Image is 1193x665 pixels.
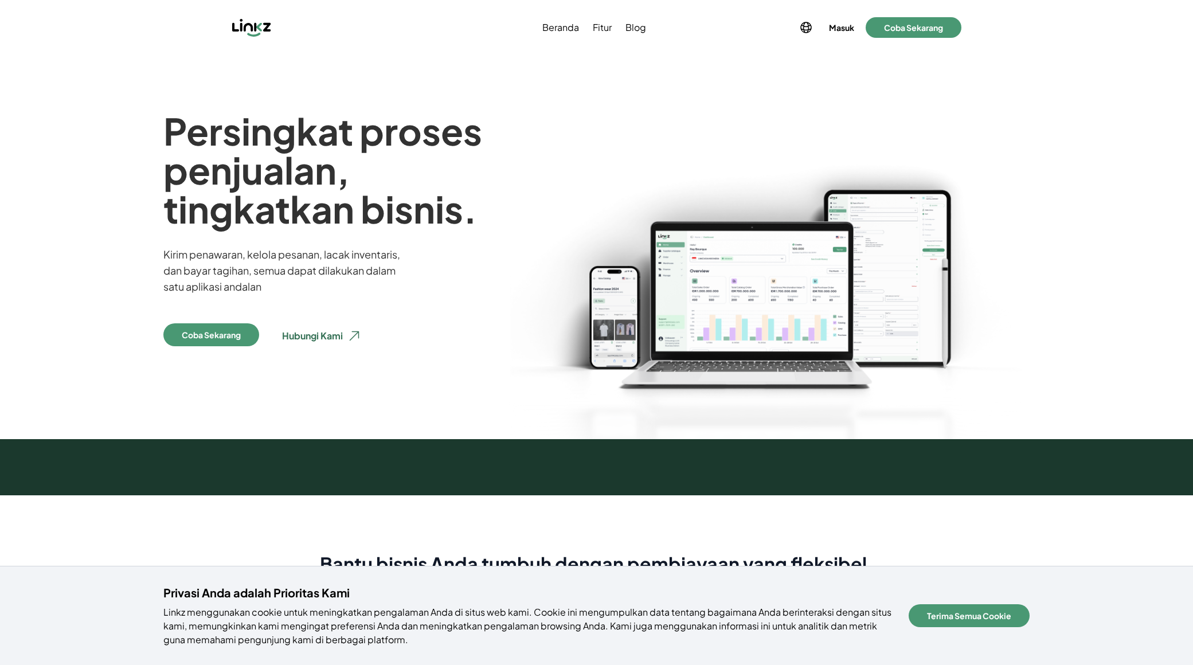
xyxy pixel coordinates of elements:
[909,604,1030,627] button: Terima Semua Cookie
[163,323,259,346] button: Coba Sekarang
[163,323,259,349] a: Coba Sekarang
[320,553,874,574] h2: Bantu bisnis Anda tumbuh dengan pembiayaan yang fleksibel.
[232,18,271,37] img: Linkz logo
[590,21,614,34] a: Fitur
[827,19,856,36] button: Masuk
[540,21,581,34] a: Beranda
[163,585,895,601] h4: Privasi Anda adalah Prioritas Kami
[163,111,510,228] h1: Persingkat proses penjualan, tingkatkan bisnis.
[593,21,612,34] span: Fitur
[625,21,646,34] span: Blog
[866,17,961,38] button: Coba Sekarang
[504,111,1030,602] img: Order_webXL
[623,21,648,34] a: Blog
[163,605,895,647] p: Linkz menggunakan cookie untuk meningkatkan pengalaman Anda di situs web kami. Cookie ini mengump...
[273,323,370,349] button: Hubungi Kami
[542,21,579,34] span: Beranda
